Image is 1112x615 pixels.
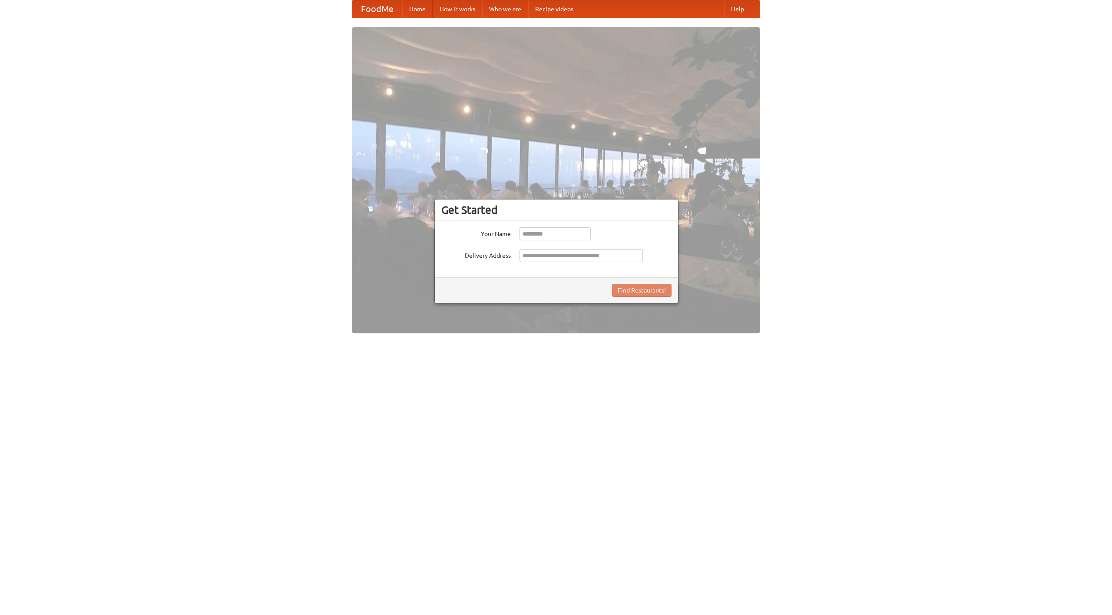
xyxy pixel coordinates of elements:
a: Recipe videos [528,0,580,18]
a: FoodMe [352,0,402,18]
label: Your Name [441,227,511,238]
a: Home [402,0,433,18]
label: Delivery Address [441,249,511,260]
a: Who we are [482,0,528,18]
a: How it works [433,0,482,18]
h3: Get Started [441,203,672,216]
button: Find Restaurants! [612,284,672,297]
a: Help [724,0,751,18]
